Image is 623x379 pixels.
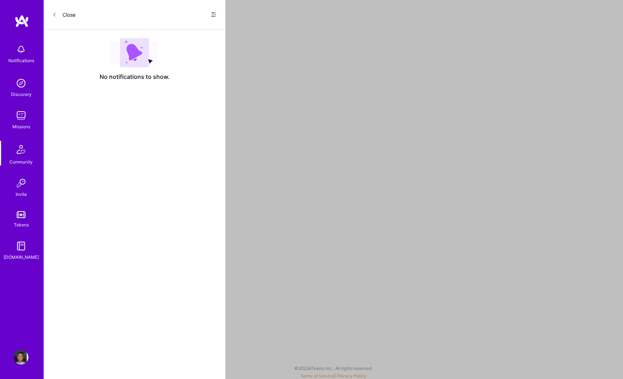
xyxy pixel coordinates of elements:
img: guide book [14,239,28,253]
img: empty [110,38,158,67]
img: tokens [17,211,25,218]
img: User Avatar [14,350,28,364]
div: Discovery [11,90,32,98]
div: [DOMAIN_NAME] [4,253,39,261]
div: Missions [12,123,30,130]
img: Community [12,141,30,158]
img: teamwork [14,108,28,123]
div: Invite [16,190,27,198]
img: logo [15,15,29,28]
span: No notifications to show. [100,73,170,81]
button: Close [52,9,76,20]
div: Tokens [14,221,29,229]
a: User Avatar [12,350,30,364]
div: Community [9,158,33,166]
img: discovery [14,76,28,90]
img: Invite [14,176,28,190]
